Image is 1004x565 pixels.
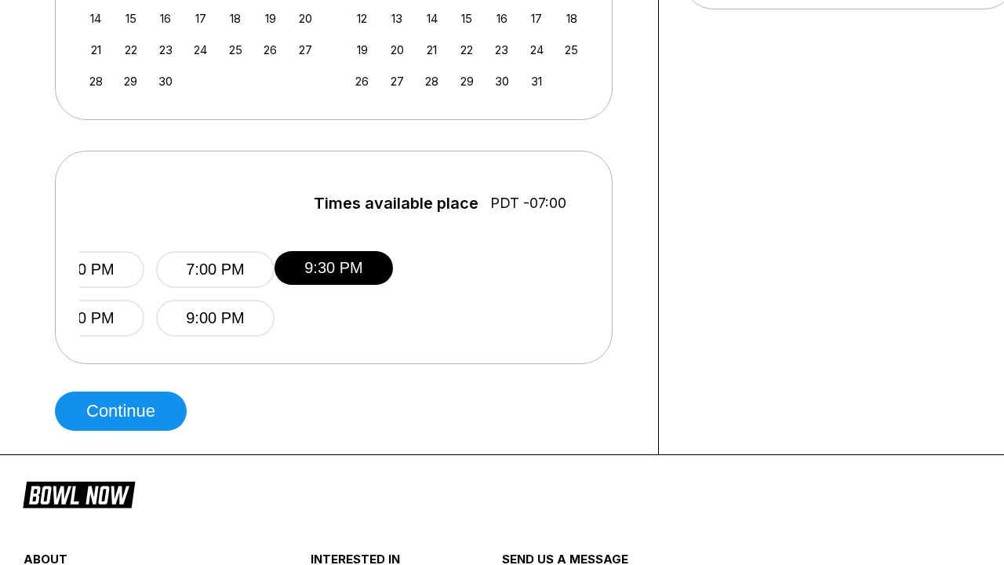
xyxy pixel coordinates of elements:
div: Choose Sunday, September 21st, 2025 [85,39,107,60]
div: Choose Sunday, September 28th, 2025 [85,71,107,92]
div: Choose Tuesday, October 21st, 2025 [421,39,442,60]
button: 7:00 PM [156,251,275,288]
div: Choose Sunday, October 12th, 2025 [351,8,373,29]
button: Continue [55,392,187,431]
div: Choose Sunday, October 26th, 2025 [351,71,373,92]
div: Choose Saturday, September 27th, 2025 [295,39,316,60]
button: 9:30 PM [275,251,393,285]
div: Choose Wednesday, September 17th, 2025 [190,8,211,29]
div: Choose Thursday, September 18th, 2025 [225,8,246,29]
div: Choose Friday, September 19th, 2025 [260,8,281,29]
div: Choose Friday, October 24th, 2025 [526,39,547,60]
div: Choose Monday, October 27th, 2025 [387,71,408,92]
div: Choose Thursday, September 25th, 2025 [225,39,246,60]
div: Choose Wednesday, October 15th, 2025 [457,8,478,29]
div: Choose Saturday, October 18th, 2025 [561,8,582,29]
div: Choose Wednesday, September 24th, 2025 [190,39,211,60]
div: Choose Monday, October 20th, 2025 [387,39,408,60]
button: 8:30 PM [26,300,144,337]
div: Choose Wednesday, October 29th, 2025 [457,71,478,92]
div: Choose Tuesday, September 16th, 2025 [155,8,176,29]
div: Choose Friday, October 17th, 2025 [526,8,547,29]
span: Times available place [314,195,478,212]
div: Choose Monday, September 15th, 2025 [120,8,141,29]
div: Choose Thursday, October 23rd, 2025 [491,39,512,60]
div: Choose Saturday, September 20th, 2025 [295,8,316,29]
div: Choose Wednesday, October 22nd, 2025 [457,39,478,60]
div: Choose Tuesday, October 14th, 2025 [421,8,442,29]
div: Choose Tuesday, September 23rd, 2025 [155,39,176,60]
div: Choose Thursday, October 30th, 2025 [491,71,512,92]
div: Choose Tuesday, October 28th, 2025 [421,71,442,92]
div: Choose Tuesday, September 30th, 2025 [155,71,176,92]
div: Choose Monday, October 13th, 2025 [387,8,408,29]
div: Choose Friday, October 31st, 2025 [526,71,547,92]
div: Choose Saturday, October 25th, 2025 [561,39,582,60]
div: Choose Monday, September 29th, 2025 [120,71,141,92]
div: Choose Sunday, September 14th, 2025 [85,8,107,29]
div: Choose Monday, September 22nd, 2025 [120,39,141,60]
span: PDT -07:00 [490,195,566,212]
div: Choose Thursday, October 16th, 2025 [491,8,512,29]
button: 6:30 PM [26,251,144,288]
div: Choose Sunday, October 19th, 2025 [351,39,373,60]
button: 9:00 PM [156,300,275,337]
div: Choose Friday, September 26th, 2025 [260,39,281,60]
